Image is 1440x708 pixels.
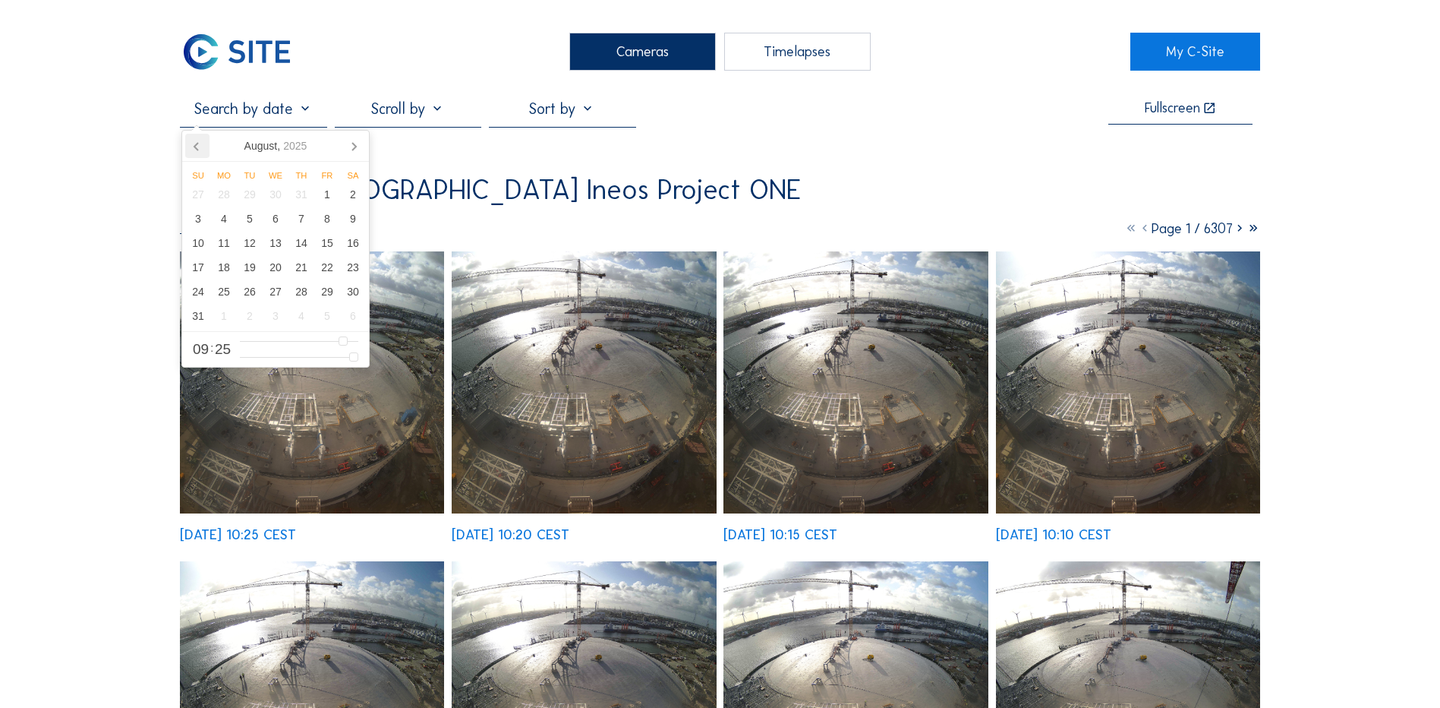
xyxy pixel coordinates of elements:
[185,255,211,280] div: 17
[314,207,340,231] div: 8
[185,304,211,328] div: 31
[340,231,366,255] div: 16
[288,304,314,328] div: 4
[340,280,366,304] div: 30
[211,171,237,180] div: Mo
[180,251,444,514] img: image_53217666
[237,231,263,255] div: 12
[569,33,716,71] div: Cameras
[211,207,237,231] div: 4
[452,251,716,514] img: image_53217489
[314,280,340,304] div: 29
[211,255,237,280] div: 18
[314,171,340,180] div: Fr
[237,171,263,180] div: Tu
[263,304,288,328] div: 3
[185,182,211,207] div: 27
[288,171,314,180] div: Th
[263,231,288,255] div: 13
[180,33,293,71] img: C-SITE Logo
[340,255,366,280] div: 23
[263,280,288,304] div: 27
[237,182,263,207] div: 29
[288,255,314,280] div: 21
[723,251,988,514] img: image_53217426
[723,528,837,542] div: [DATE] 10:15 CEST
[340,171,366,180] div: Sa
[263,182,288,207] div: 30
[314,231,340,255] div: 15
[185,207,211,231] div: 3
[263,255,288,280] div: 20
[237,207,263,231] div: 5
[180,33,310,71] a: C-SITE Logo
[185,171,211,180] div: Su
[314,304,340,328] div: 5
[340,304,366,328] div: 6
[210,343,213,353] span: :
[452,528,569,542] div: [DATE] 10:20 CEST
[340,182,366,207] div: 2
[211,182,237,207] div: 28
[180,176,801,204] div: TGE GAS / [GEOGRAPHIC_DATA] Ineos Project ONE
[314,182,340,207] div: 1
[1152,220,1233,237] span: Page 1 / 6307
[263,171,288,180] div: We
[1145,101,1200,115] div: Fullscreen
[288,280,314,304] div: 28
[180,100,326,118] input: Search by date 󰅀
[263,207,288,231] div: 6
[238,134,314,158] div: August,
[724,33,871,71] div: Timelapses
[283,140,307,152] i: 2025
[180,528,296,542] div: [DATE] 10:25 CEST
[211,231,237,255] div: 11
[237,280,263,304] div: 26
[996,251,1260,514] img: image_53217266
[340,207,366,231] div: 9
[288,231,314,255] div: 14
[193,342,209,356] span: 09
[237,255,263,280] div: 19
[185,231,211,255] div: 10
[1130,33,1260,71] a: My C-Site
[185,280,211,304] div: 24
[215,342,231,356] span: 25
[180,217,354,235] div: Composition
[288,182,314,207] div: 31
[288,207,314,231] div: 7
[211,304,237,328] div: 1
[996,528,1111,542] div: [DATE] 10:10 CEST
[237,304,263,328] div: 2
[314,255,340,280] div: 22
[211,280,237,304] div: 25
